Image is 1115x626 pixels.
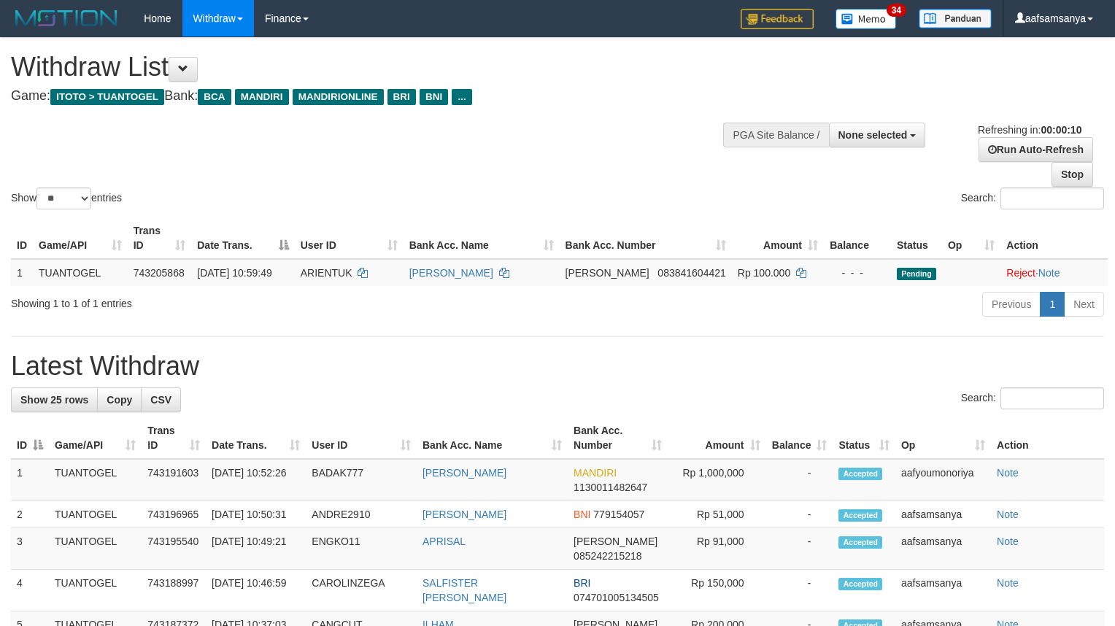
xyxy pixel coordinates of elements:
span: Accepted [838,468,882,480]
span: ARIENTUK [301,267,352,279]
span: BNI [420,89,448,105]
span: Accepted [838,536,882,549]
span: Copy 074701005134505 to clipboard [574,592,659,603]
span: MANDIRIONLINE [293,89,384,105]
td: [DATE] 10:46:59 [206,570,306,611]
a: Note [997,536,1019,547]
span: 743205868 [134,267,185,279]
th: Trans ID: activate to sort column ascending [142,417,206,459]
input: Search: [1000,188,1104,209]
td: 743191603 [142,459,206,501]
a: CSV [141,387,181,412]
td: aafsamsanya [895,501,991,528]
td: TUANTOGEL [49,570,142,611]
span: None selected [838,129,908,141]
span: Copy [107,394,132,406]
img: MOTION_logo.png [11,7,122,29]
span: 34 [887,4,906,17]
td: 2 [11,501,49,528]
span: Refreshing in: [978,124,1081,136]
td: 4 [11,570,49,611]
th: Game/API: activate to sort column ascending [49,417,142,459]
span: Show 25 rows [20,394,88,406]
select: Showentries [36,188,91,209]
a: APRISAL [423,536,466,547]
h4: Game: Bank: [11,89,729,104]
td: Rp 91,000 [668,528,766,570]
label: Show entries [11,188,122,209]
span: MANDIRI [574,467,617,479]
td: 1 [11,459,49,501]
th: Date Trans.: activate to sort column ascending [206,417,306,459]
td: · [1000,259,1108,286]
th: Action [1000,217,1108,259]
span: CSV [150,394,171,406]
th: Bank Acc. Name: activate to sort column ascending [417,417,568,459]
td: 743188997 [142,570,206,611]
th: Bank Acc. Number: activate to sort column ascending [568,417,668,459]
td: CAROLINZEGA [306,570,417,611]
span: [PERSON_NAME] [566,267,649,279]
th: Amount: activate to sort column ascending [668,417,766,459]
a: [PERSON_NAME] [409,267,493,279]
span: Copy 779154057 to clipboard [593,509,644,520]
th: Amount: activate to sort column ascending [732,217,824,259]
td: aafsamsanya [895,570,991,611]
td: - [766,501,833,528]
td: - [766,459,833,501]
th: ID [11,217,33,259]
input: Search: [1000,387,1104,409]
th: Date Trans.: activate to sort column descending [191,217,295,259]
span: Pending [897,268,936,280]
span: [PERSON_NAME] [574,536,657,547]
img: panduan.png [919,9,992,28]
td: [DATE] 10:49:21 [206,528,306,570]
td: aafyoumonoriya [895,459,991,501]
td: 743196965 [142,501,206,528]
td: 3 [11,528,49,570]
th: Status [891,217,942,259]
th: Game/API: activate to sort column ascending [33,217,128,259]
strong: 00:00:10 [1041,124,1081,136]
a: Next [1064,292,1104,317]
td: Rp 51,000 [668,501,766,528]
span: Copy 085242215218 to clipboard [574,550,641,562]
td: TUANTOGEL [49,459,142,501]
img: Button%20Memo.svg [836,9,897,29]
td: 1 [11,259,33,286]
th: Trans ID: activate to sort column ascending [128,217,192,259]
a: [PERSON_NAME] [423,467,506,479]
a: Run Auto-Refresh [979,137,1093,162]
span: Copy 083841604421 to clipboard [657,267,725,279]
td: ENGKO11 [306,528,417,570]
td: TUANTOGEL [49,501,142,528]
th: User ID: activate to sort column ascending [306,417,417,459]
img: Feedback.jpg [741,9,814,29]
a: Note [997,577,1019,589]
span: Copy 1130011482647 to clipboard [574,482,647,493]
span: BNI [574,509,590,520]
span: Accepted [838,578,882,590]
td: - [766,570,833,611]
span: ITOTO > TUANTOGEL [50,89,164,105]
a: Show 25 rows [11,387,98,412]
label: Search: [961,387,1104,409]
th: Status: activate to sort column ascending [833,417,895,459]
td: BADAK777 [306,459,417,501]
div: Showing 1 to 1 of 1 entries [11,290,454,311]
td: [DATE] 10:52:26 [206,459,306,501]
th: Op: activate to sort column ascending [942,217,1000,259]
a: Note [997,467,1019,479]
td: Rp 1,000,000 [668,459,766,501]
span: Rp 100.000 [738,267,790,279]
td: 743195540 [142,528,206,570]
div: PGA Site Balance / [723,123,828,147]
th: Action [991,417,1104,459]
td: - [766,528,833,570]
span: ... [452,89,471,105]
a: Note [997,509,1019,520]
span: BRI [574,577,590,589]
button: None selected [829,123,926,147]
a: SALFISTER [PERSON_NAME] [423,577,506,603]
a: Copy [97,387,142,412]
